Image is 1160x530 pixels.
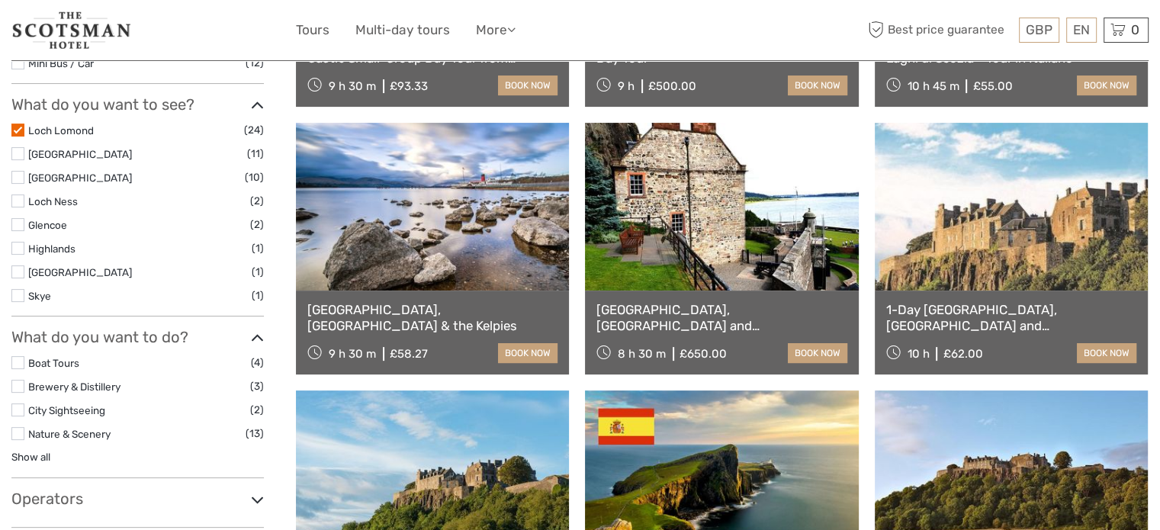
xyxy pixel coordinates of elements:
[28,172,132,184] a: [GEOGRAPHIC_DATA]
[788,343,847,363] a: book now
[11,328,264,346] h3: What do you want to do?
[251,354,264,371] span: (4)
[252,263,264,281] span: (1)
[618,347,666,361] span: 8 h 30 m
[28,148,132,160] a: [GEOGRAPHIC_DATA]
[28,357,79,369] a: Boat Tours
[28,381,120,393] a: Brewery & Distillery
[21,27,172,39] p: We're away right now. Please check back later!
[28,57,94,69] a: Mini Bus / Car
[498,343,558,363] a: book now
[250,216,264,233] span: (2)
[245,169,264,186] span: (10)
[680,347,727,361] div: £650.00
[476,19,516,41] a: More
[11,11,132,49] img: 681-f48ba2bd-dfbf-4b64-890c-b5e5c75d9d66_logo_small.jpg
[618,79,635,93] span: 9 h
[907,79,959,93] span: 10 h 45 m
[943,347,982,361] div: £62.00
[28,219,67,231] a: Glencoe
[596,302,847,333] a: [GEOGRAPHIC_DATA], [GEOGRAPHIC_DATA] and [GEOGRAPHIC_DATA], Private Tour
[246,425,264,442] span: (13)
[972,79,1012,93] div: £55.00
[296,19,329,41] a: Tours
[864,18,1015,43] span: Best price guarantee
[175,24,194,42] button: Open LiveChat chat widget
[246,54,264,72] span: (12)
[28,124,94,137] a: Loch Lomond
[307,302,558,333] a: [GEOGRAPHIC_DATA], [GEOGRAPHIC_DATA] & the Kelpies
[28,290,51,302] a: Skye
[252,239,264,257] span: (1)
[648,79,696,93] div: £500.00
[250,377,264,395] span: (3)
[355,19,450,41] a: Multi-day tours
[11,95,264,114] h3: What do you want to see?
[244,121,264,139] span: (24)
[1066,18,1097,43] div: EN
[329,79,376,93] span: 9 h 30 m
[28,404,105,416] a: City Sightseeing
[11,451,50,463] a: Show all
[907,347,929,361] span: 10 h
[390,347,428,361] div: £58.27
[28,428,111,440] a: Nature & Scenery
[1129,22,1142,37] span: 0
[498,75,558,95] a: book now
[11,490,264,508] h3: Operators
[247,145,264,162] span: (11)
[329,347,376,361] span: 9 h 30 m
[1077,75,1136,95] a: book now
[1077,343,1136,363] a: book now
[250,192,264,210] span: (2)
[788,75,847,95] a: book now
[252,287,264,304] span: (1)
[886,302,1136,333] a: 1-Day [GEOGRAPHIC_DATA], [GEOGRAPHIC_DATA] and [GEOGRAPHIC_DATA]
[1026,22,1052,37] span: GBP
[250,401,264,419] span: (2)
[28,243,76,255] a: Highlands
[28,195,78,207] a: Loch Ness
[28,266,132,278] a: [GEOGRAPHIC_DATA]
[390,79,428,93] div: £93.33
